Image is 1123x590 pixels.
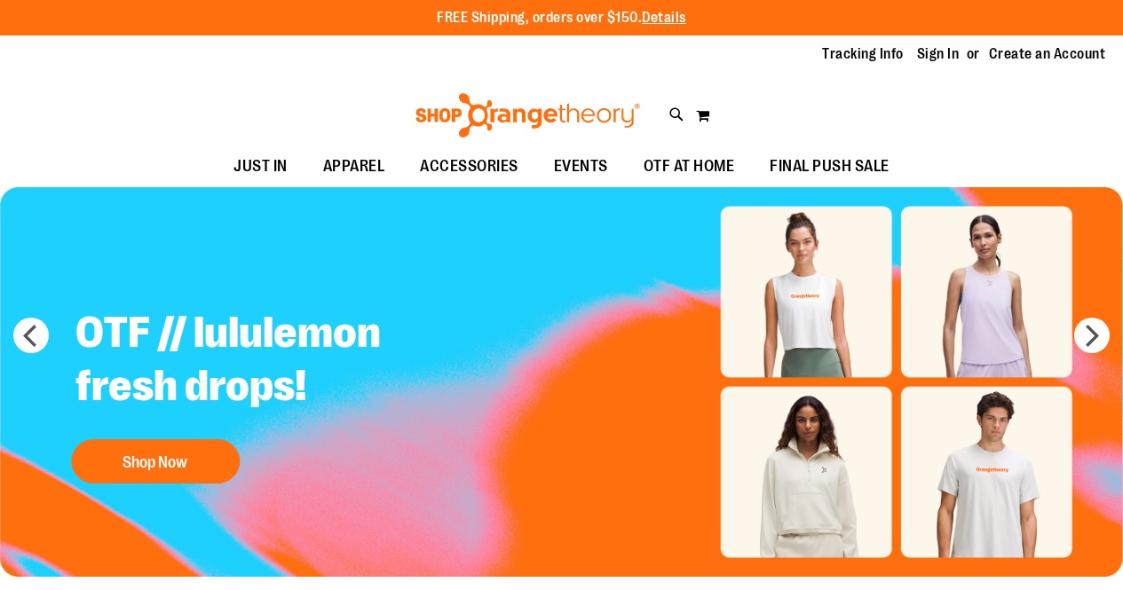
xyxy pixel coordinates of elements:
button: prev [13,318,49,353]
span: FINAL PUSH SALE [770,146,890,186]
img: Shop Orangetheory [413,93,643,138]
a: Details [642,10,686,26]
span: APPAREL [323,146,385,186]
h2: OTF // lululemon fresh drops! [62,293,503,430]
span: EVENTS [554,146,608,186]
span: JUST IN [233,146,288,186]
a: OTF // lululemon fresh drops! Shop Now [62,293,503,492]
p: FREE Shipping, orders over $150. [437,8,686,28]
button: Shop Now [71,439,240,484]
a: Tracking Info [822,44,904,64]
span: OTF AT HOME [644,146,735,186]
button: next [1074,318,1110,353]
span: ACCESSORIES [420,146,518,186]
a: Sign In [917,44,960,64]
a: Create an Account [989,44,1106,64]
